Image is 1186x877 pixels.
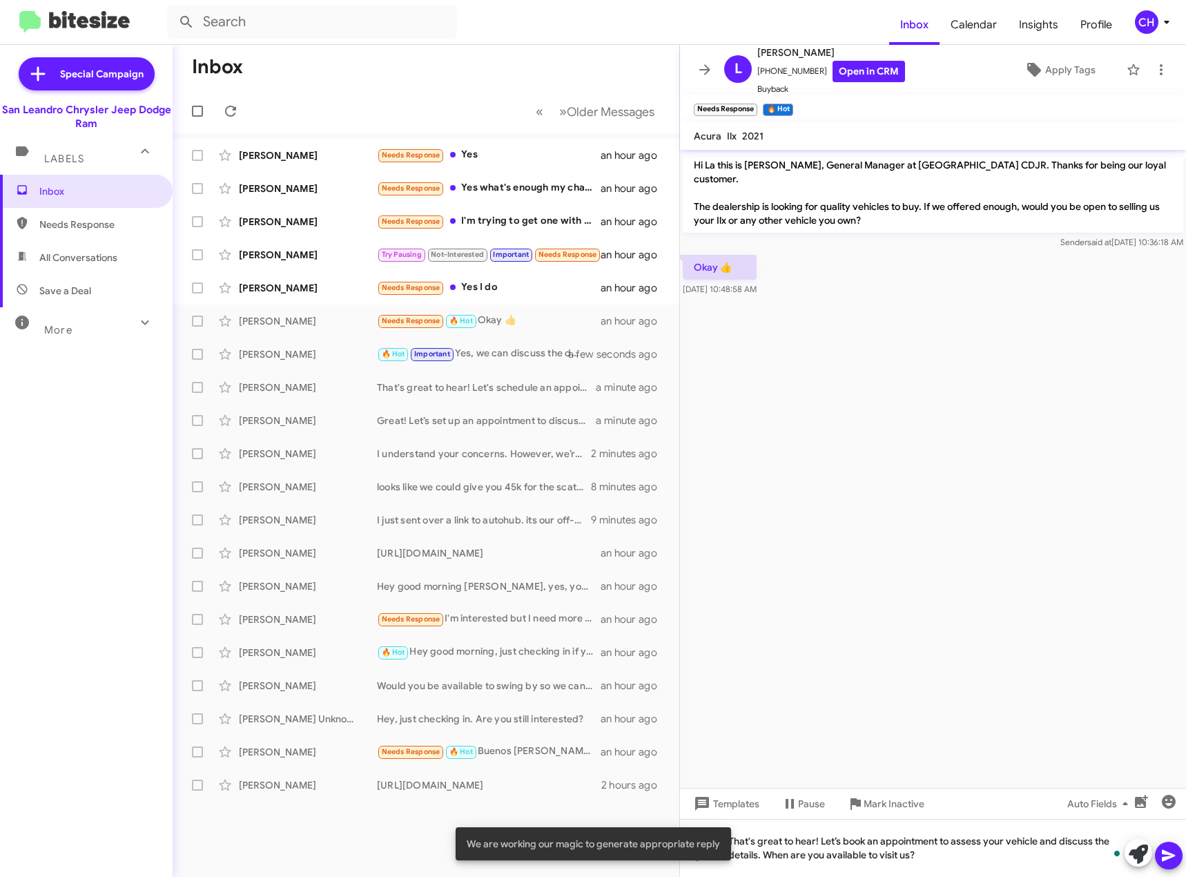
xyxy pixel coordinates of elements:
[239,380,377,394] div: [PERSON_NAME]
[601,778,668,792] div: 2 hours ago
[1056,791,1145,816] button: Auto Fields
[377,611,601,627] div: I'm interested but I need more information
[382,747,440,756] span: Needs Response
[596,414,668,427] div: a minute ago
[1060,237,1183,247] span: Sender [DATE] 10:36:18 AM
[239,546,377,560] div: [PERSON_NAME]
[559,103,567,120] span: »
[683,255,757,280] p: Okay 👍
[836,791,935,816] button: Mark Inactive
[239,513,377,527] div: [PERSON_NAME]
[536,103,543,120] span: «
[377,280,601,296] div: Yes I do
[1087,237,1111,247] span: said at
[601,182,668,195] div: an hour ago
[239,646,377,659] div: [PERSON_NAME]
[192,56,243,78] h1: Inbox
[239,148,377,162] div: [PERSON_NAME]
[239,778,377,792] div: [PERSON_NAME]
[742,130,764,142] span: 2021
[757,82,905,96] span: Buyback
[44,153,84,165] span: Labels
[239,447,377,461] div: [PERSON_NAME]
[382,283,440,292] span: Needs Response
[798,791,825,816] span: Pause
[680,819,1186,877] div: To enrich screen reader interactions, please activate Accessibility in Grammarly extension settings
[833,61,905,82] a: Open in CRM
[449,316,473,325] span: 🔥 Hot
[239,347,377,361] div: [PERSON_NAME]
[239,182,377,195] div: [PERSON_NAME]
[239,745,377,759] div: [PERSON_NAME]
[377,644,601,660] div: Hey good morning, just checking in if you had a chance to review the quote we sent last week?
[864,791,924,816] span: Mark Inactive
[601,712,668,726] div: an hour ago
[591,480,668,494] div: 8 minutes ago
[601,646,668,659] div: an hour ago
[377,679,601,693] div: Would you be available to swing by so we can explore your options? We have programs for little to...
[591,513,668,527] div: 9 minutes ago
[683,153,1183,233] p: Hi La this is [PERSON_NAME], General Manager at [GEOGRAPHIC_DATA] CDJR. Thanks for being our loya...
[601,248,668,262] div: an hour ago
[601,148,668,162] div: an hour ago
[763,104,793,116] small: 🔥 Hot
[44,324,72,336] span: More
[239,414,377,427] div: [PERSON_NAME]
[1008,5,1069,45] a: Insights
[1069,5,1123,45] a: Profile
[377,712,601,726] div: Hey, just checking in. Are you still interested?
[1135,10,1158,34] div: CH
[770,791,836,816] button: Pause
[449,747,473,756] span: 🔥 Hot
[940,5,1008,45] a: Calendar
[239,613,377,626] div: [PERSON_NAME]
[19,57,155,90] a: Special Campaign
[601,546,668,560] div: an hour ago
[414,349,450,358] span: Important
[889,5,940,45] a: Inbox
[551,97,663,126] button: Next
[377,180,601,196] div: Yes what's enough my charger has 28792 miles and is in great condition. Please only text back no ...
[601,281,668,295] div: an hour ago
[528,97,663,126] nav: Page navigation example
[591,447,668,461] div: 2 minutes ago
[239,712,377,726] div: [PERSON_NAME] Unknown
[680,791,770,816] button: Templates
[377,247,601,262] div: That is correct
[601,679,668,693] div: an hour ago
[377,744,601,760] div: Buenos [PERSON_NAME] Ustedes tienen mi información Si me tienen una buena oferta hacemos trato
[735,58,742,80] span: L
[493,250,529,259] span: Important
[527,97,552,126] button: Previous
[377,480,591,494] div: looks like we could give you 45k for the scat pack
[1067,791,1134,816] span: Auto Fields
[377,414,596,427] div: Great! Let’s set up an appointment to discuss your vehicle in detail. When would be a good time f...
[601,579,668,593] div: an hour ago
[377,513,591,527] div: I just sent over a link to autohub. its our off-site appraisal tool. if you could just fill out s...
[377,313,601,329] div: Okay 👍
[239,314,377,328] div: [PERSON_NAME]
[431,250,484,259] span: Not-Interested
[39,218,157,231] span: Needs Response
[377,380,596,394] div: That's great to hear! Let's schedule an appointment to assess your Compass and discuss the detail...
[601,613,668,626] div: an hour ago
[239,679,377,693] div: [PERSON_NAME]
[377,546,601,560] div: [URL][DOMAIN_NAME]
[239,480,377,494] div: [PERSON_NAME]
[167,6,457,39] input: Search
[39,251,117,264] span: All Conversations
[538,250,597,259] span: Needs Response
[757,61,905,82] span: [PHONE_NUMBER]
[382,316,440,325] span: Needs Response
[683,284,757,294] span: [DATE] 10:48:58 AM
[377,447,591,461] div: I understand your concerns. However, we’re specifically interested in buying your vehicle directl...
[377,778,601,792] div: [URL][DOMAIN_NAME]
[382,615,440,624] span: Needs Response
[694,104,757,116] small: Needs Response
[694,130,721,142] span: Acura
[239,215,377,229] div: [PERSON_NAME]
